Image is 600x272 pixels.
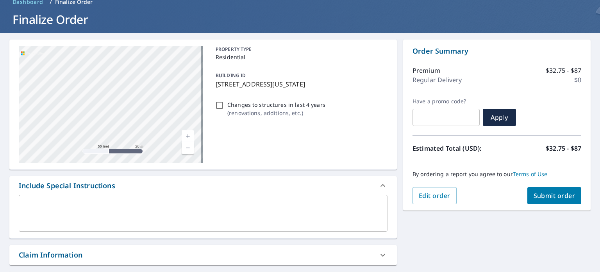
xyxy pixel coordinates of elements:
[513,170,548,178] a: Terms of Use
[527,187,582,204] button: Submit order
[216,79,384,89] p: [STREET_ADDRESS][US_STATE]
[412,98,480,105] label: Have a promo code?
[19,180,115,191] div: Include Special Instructions
[546,144,581,153] p: $32.75 - $87
[412,75,462,85] p: Regular Delivery
[412,171,581,178] p: By ordering a report you agree to our
[412,66,440,75] p: Premium
[419,191,450,200] span: Edit order
[412,187,457,204] button: Edit order
[534,191,575,200] span: Submit order
[216,53,384,61] p: Residential
[412,46,581,56] p: Order Summary
[9,176,397,195] div: Include Special Instructions
[489,113,510,122] span: Apply
[216,72,246,79] p: BUILDING ID
[9,245,397,265] div: Claim Information
[9,11,591,27] h1: Finalize Order
[227,109,325,117] p: ( renovations, additions, etc. )
[182,130,194,142] a: Current Level 19, Zoom In
[216,46,384,53] p: PROPERTY TYPE
[546,66,581,75] p: $32.75 - $87
[483,109,516,126] button: Apply
[182,142,194,154] a: Current Level 19, Zoom Out
[19,250,82,260] div: Claim Information
[574,75,581,85] p: $0
[412,144,497,153] p: Estimated Total (USD):
[227,101,325,109] p: Changes to structures in last 4 years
